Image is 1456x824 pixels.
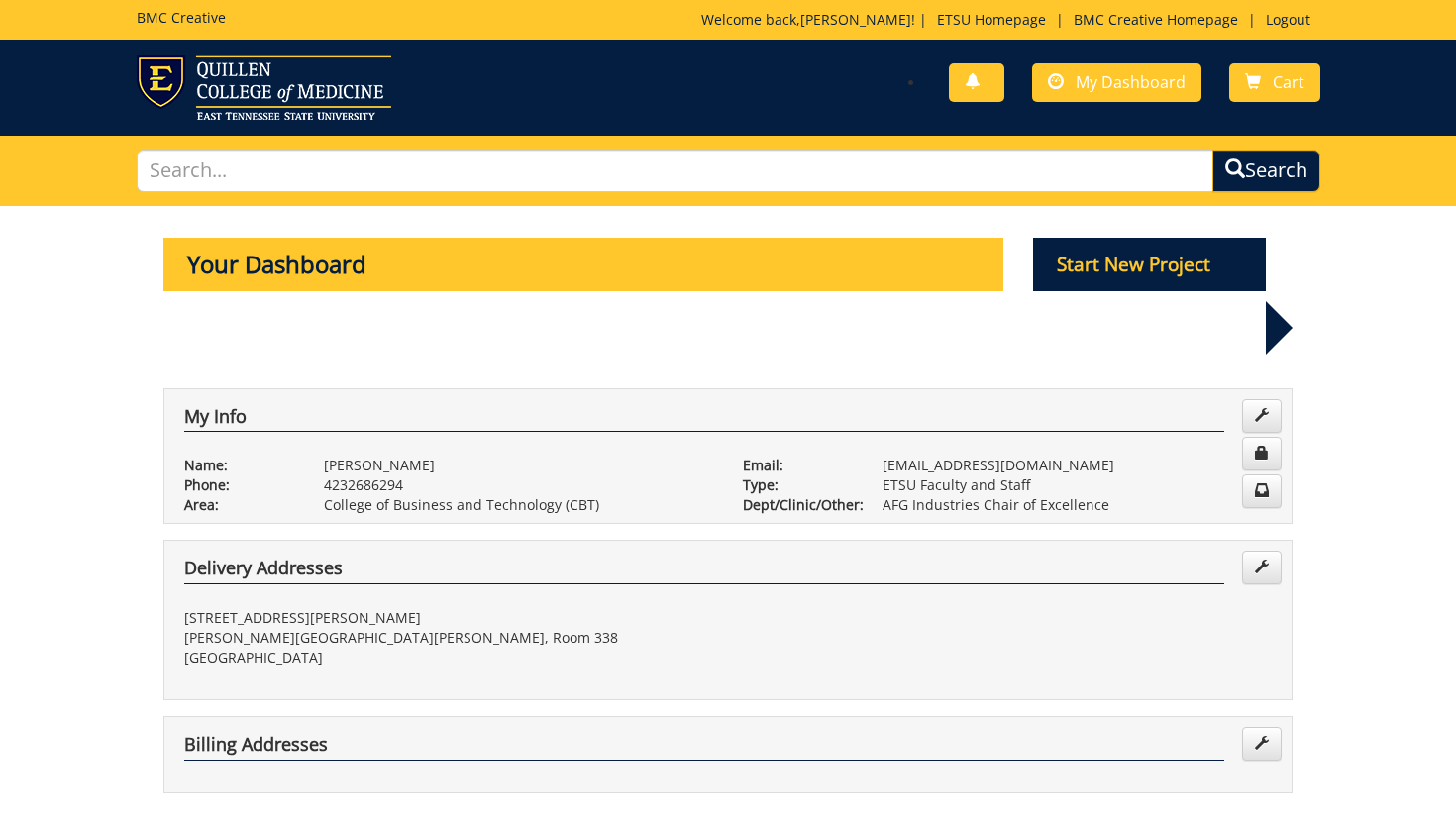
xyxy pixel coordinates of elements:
a: Edit Addresses [1242,727,1282,761]
p: College of Business and Technology (CBT) [324,495,713,515]
p: Type: [743,475,853,495]
p: [GEOGRAPHIC_DATA] [184,648,713,668]
p: Area: [184,495,294,515]
p: Welcome back, ! | | | [701,10,1320,30]
h4: My Info [184,407,1224,433]
p: Dept/Clinic/Other: [743,495,853,515]
p: Your Dashboard [163,238,1003,291]
a: ETSU Homepage [927,10,1056,29]
a: [PERSON_NAME] [800,10,911,29]
a: Logout [1256,10,1320,29]
a: BMC Creative Homepage [1064,10,1248,29]
button: Search [1212,150,1320,192]
a: Edit Info [1242,399,1282,433]
input: Search... [137,150,1213,192]
p: Name: [184,456,294,475]
p: 4232686294 [324,475,713,495]
p: Start New Project [1033,238,1267,291]
p: Email: [743,456,853,475]
a: Change Password [1242,437,1282,470]
span: My Dashboard [1076,71,1186,93]
p: [PERSON_NAME] [324,456,713,475]
p: ETSU Faculty and Staff [883,475,1272,495]
a: Change Communication Preferences [1242,474,1282,508]
p: Phone: [184,475,294,495]
img: ETSU logo [137,55,391,120]
h4: Billing Addresses [184,735,1224,761]
h5: BMC Creative [137,10,226,25]
span: Cart [1273,71,1304,93]
p: [PERSON_NAME][GEOGRAPHIC_DATA][PERSON_NAME], Room 338 [184,628,713,648]
a: My Dashboard [1032,63,1201,102]
a: Cart [1229,63,1320,102]
p: AFG Industries Chair of Excellence [883,495,1272,515]
p: [EMAIL_ADDRESS][DOMAIN_NAME] [883,456,1272,475]
a: Start New Project [1033,257,1267,275]
a: Edit Addresses [1242,551,1282,584]
p: [STREET_ADDRESS][PERSON_NAME] [184,608,713,628]
h4: Delivery Addresses [184,559,1224,584]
